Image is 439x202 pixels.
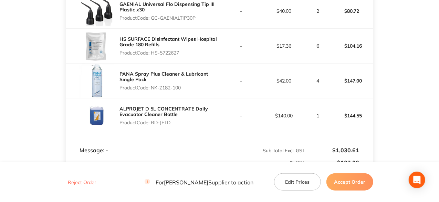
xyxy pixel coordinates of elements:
p: - [220,43,262,49]
p: $144.55 [331,107,373,124]
p: $147.00 [331,73,373,89]
p: $1,030.61 [306,147,359,153]
p: $42.00 [263,78,305,84]
button: Reject Order [66,179,98,185]
a: GAENIAL Universal Flo Dispensing Tip III Plastic x30 [119,1,215,13]
p: - [220,113,262,118]
p: Product Code: RD-JETD [119,120,219,125]
td: Message: - [66,133,219,154]
p: - [220,8,262,14]
p: $103.06 [306,160,359,166]
p: Product Code: GC-GAENIALTIP30P [119,15,219,21]
p: - [220,78,262,84]
p: Sub Total Excl. GST [220,148,305,153]
img: OGttb2tmZg [80,29,114,63]
p: $17.36 [263,43,305,49]
a: PANA Spray Plus Cleaner & Lubricant Single Pack [119,71,208,83]
button: Edit Prices [274,173,321,191]
p: $40.00 [263,8,305,14]
a: HS SURFACE Disinfectant Wipes Hospital Grade 180 Refills [119,36,217,48]
p: 1 [306,113,330,118]
p: $104.16 [331,38,373,54]
button: Accept Order [326,173,373,191]
img: ZTJuYndhMQ [80,98,114,133]
p: Product Code: HS-5722627 [119,50,219,56]
p: $140.00 [263,113,305,118]
p: 6 [306,43,330,49]
p: 2 [306,8,330,14]
a: ALPROJET D 5L CONCENTRATE Daily Evacuator Cleaner Bottle [119,106,208,117]
p: 4 [306,78,330,84]
p: % GST [66,160,305,165]
div: Open Intercom Messenger [409,172,425,188]
img: bGtsM254aw [80,64,114,98]
p: $80.72 [331,3,373,19]
p: For [PERSON_NAME] Supplier to action [145,179,253,185]
p: Product Code: NK-Z182-100 [119,85,219,90]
